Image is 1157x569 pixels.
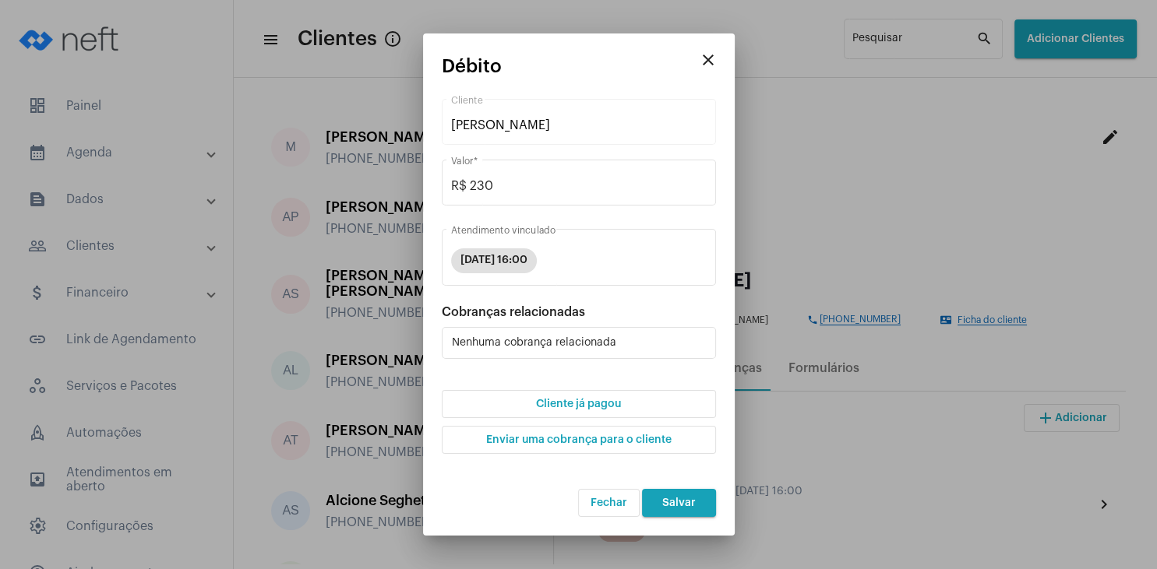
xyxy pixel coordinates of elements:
[451,179,707,193] input: Valor
[486,434,672,445] span: Enviar uma cobrança para o cliente
[536,399,621,409] span: Cliente já pagou
[442,56,502,76] span: Débito
[591,497,627,508] span: Fechar
[451,245,707,276] mat-chip-list: seleção dos serviços
[452,337,706,349] div: Nenhuma cobrança relacionada
[642,489,716,517] button: Salvar
[442,305,716,319] div: Cobranças relacionadas
[451,248,537,273] mat-chip: [DATE] 16:00
[451,118,707,132] input: Pesquisar cliente
[442,390,716,418] button: Cliente já pagou
[662,497,696,508] span: Salvar
[578,489,640,517] button: Fechar
[442,426,716,454] button: Enviar uma cobrança para o cliente
[699,51,718,69] mat-icon: close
